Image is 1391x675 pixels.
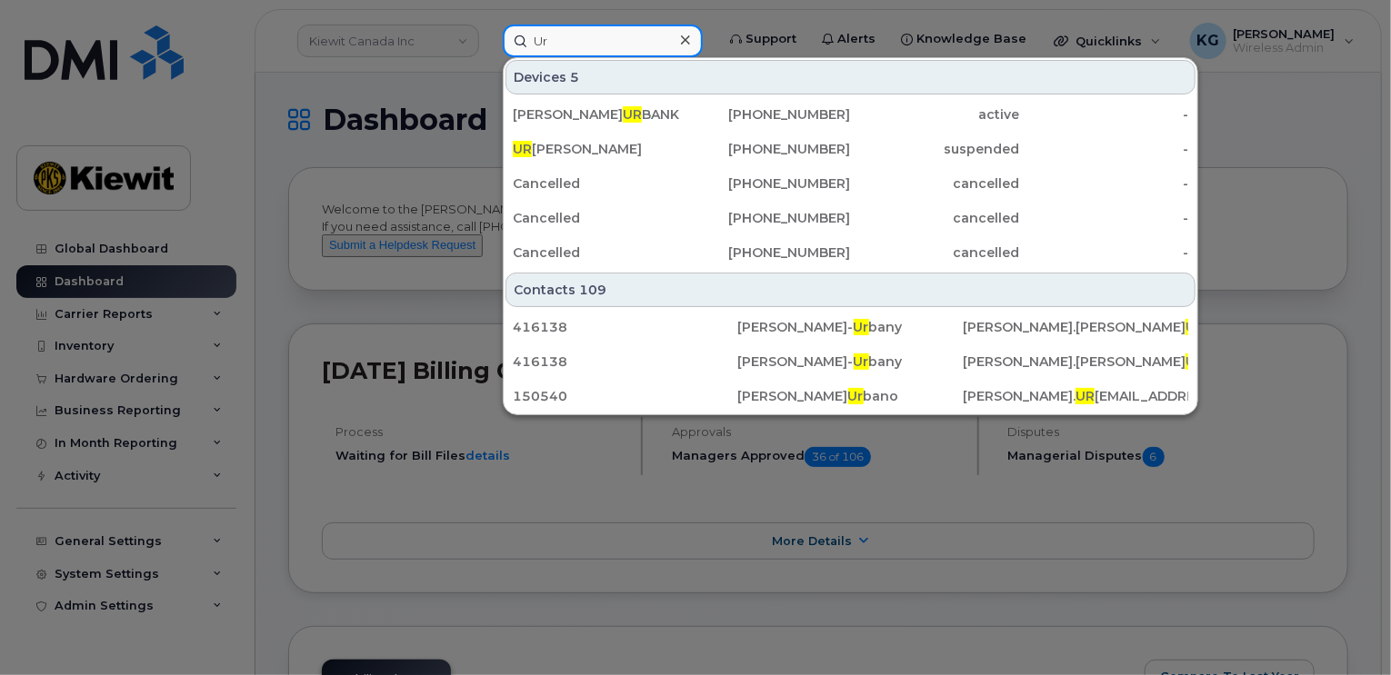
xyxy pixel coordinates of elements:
div: cancelled [851,243,1020,262]
a: [PERSON_NAME]URBANK[PHONE_NUMBER]active- [505,98,1196,131]
a: 150540[PERSON_NAME]Urbano[PERSON_NAME].UR[EMAIL_ADDRESS][PERSON_NAME][DOMAIN_NAME] [505,380,1196,412]
div: cancelled [851,209,1020,227]
div: [PERSON_NAME]- bany [738,352,964,371]
div: [PERSON_NAME] [513,140,682,158]
span: UR [1186,319,1205,335]
div: Cancelled [513,209,682,227]
div: 150540 [513,387,738,405]
span: Ur [854,353,869,370]
div: [PHONE_NUMBER] [682,174,851,193]
a: Cancelled[PHONE_NUMBER]cancelled- [505,167,1196,200]
div: - [1019,174,1188,193]
div: [PERSON_NAME] BANK [513,105,682,124]
a: Cancelled[PHONE_NUMBER]cancelled- [505,236,1196,269]
div: - [1019,243,1188,262]
div: [PHONE_NUMBER] [682,105,851,124]
span: UR [623,106,642,123]
div: - [1019,209,1188,227]
span: Ur [848,388,864,404]
span: Ur [854,319,869,335]
div: [PERSON_NAME].[PERSON_NAME] [EMAIL_ADDRESS][PERSON_NAME][DOMAIN_NAME] [963,318,1188,336]
a: 416138[PERSON_NAME]-Urbany[PERSON_NAME].[PERSON_NAME]UR[EMAIL_ADDRESS][PERSON_NAME][DOMAIN_NAME] [505,311,1196,343]
div: - [1019,140,1188,158]
div: [PERSON_NAME]- bany [738,318,964,336]
div: active [851,105,1020,124]
div: 416138 [513,352,738,371]
div: 416138 [513,318,738,336]
a: 416138[PERSON_NAME]-Urbany[PERSON_NAME].[PERSON_NAME]UR[EMAIL_ADDRESS][PERSON_NAME][DOMAIN_NAME] [505,345,1196,378]
span: UR [1186,353,1205,370]
div: [PERSON_NAME].[PERSON_NAME] [EMAIL_ADDRESS][PERSON_NAME][DOMAIN_NAME] [963,352,1188,371]
div: [PERSON_NAME] bano [738,387,964,405]
div: Cancelled [513,174,682,193]
div: [PHONE_NUMBER] [682,209,851,227]
div: - [1019,105,1188,124]
span: UR [1076,388,1095,404]
div: Contacts [505,273,1196,307]
div: Cancelled [513,243,682,262]
div: [PERSON_NAME]. [EMAIL_ADDRESS][PERSON_NAME][DOMAIN_NAME] [963,387,1188,405]
iframe: Messenger Launcher [1312,596,1377,661]
span: UR [513,141,532,157]
a: UR[PERSON_NAME][PHONE_NUMBER]suspended- [505,133,1196,165]
div: [PHONE_NUMBER] [682,140,851,158]
span: 5 [570,68,579,86]
span: 109 [579,281,606,299]
div: [PHONE_NUMBER] [682,243,851,262]
div: suspended [851,140,1020,158]
a: Cancelled[PHONE_NUMBER]cancelled- [505,202,1196,234]
div: Devices [505,60,1196,94]
div: cancelled [851,174,1020,193]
